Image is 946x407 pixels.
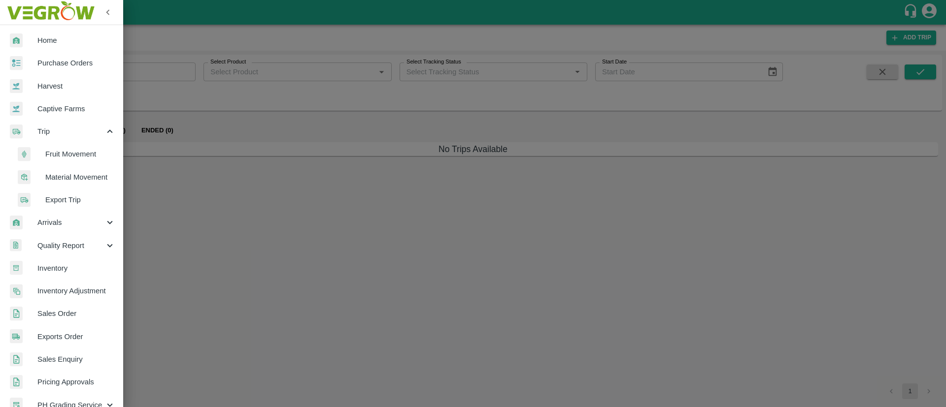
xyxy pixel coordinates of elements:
[10,375,23,389] img: sales
[18,193,31,207] img: delivery
[37,217,104,228] span: Arrivals
[37,58,115,68] span: Purchase Orders
[18,147,31,161] img: fruit
[37,354,115,365] span: Sales Enquiry
[10,261,23,275] img: whInventory
[8,143,123,165] a: fruitFruit Movement
[45,172,115,183] span: Material Movement
[37,331,115,342] span: Exports Order
[37,376,115,387] span: Pricing Approvals
[18,170,31,185] img: material
[37,263,115,274] span: Inventory
[37,103,115,114] span: Captive Farms
[37,240,104,251] span: Quality Report
[37,126,104,137] span: Trip
[10,216,23,230] img: whArrival
[45,194,115,205] span: Export Trip
[37,35,115,46] span: Home
[45,149,115,159] span: Fruit Movement
[10,79,23,94] img: harvest
[10,329,23,344] img: shipments
[37,81,115,92] span: Harvest
[10,284,23,298] img: inventory
[10,125,23,139] img: delivery
[10,352,23,367] img: sales
[8,188,123,211] a: deliveryExport Trip
[10,33,23,48] img: whArrival
[8,166,123,188] a: materialMaterial Movement
[10,239,22,251] img: qualityReport
[37,285,115,296] span: Inventory Adjustment
[10,56,23,70] img: reciept
[10,101,23,116] img: harvest
[37,308,115,319] span: Sales Order
[10,307,23,321] img: sales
